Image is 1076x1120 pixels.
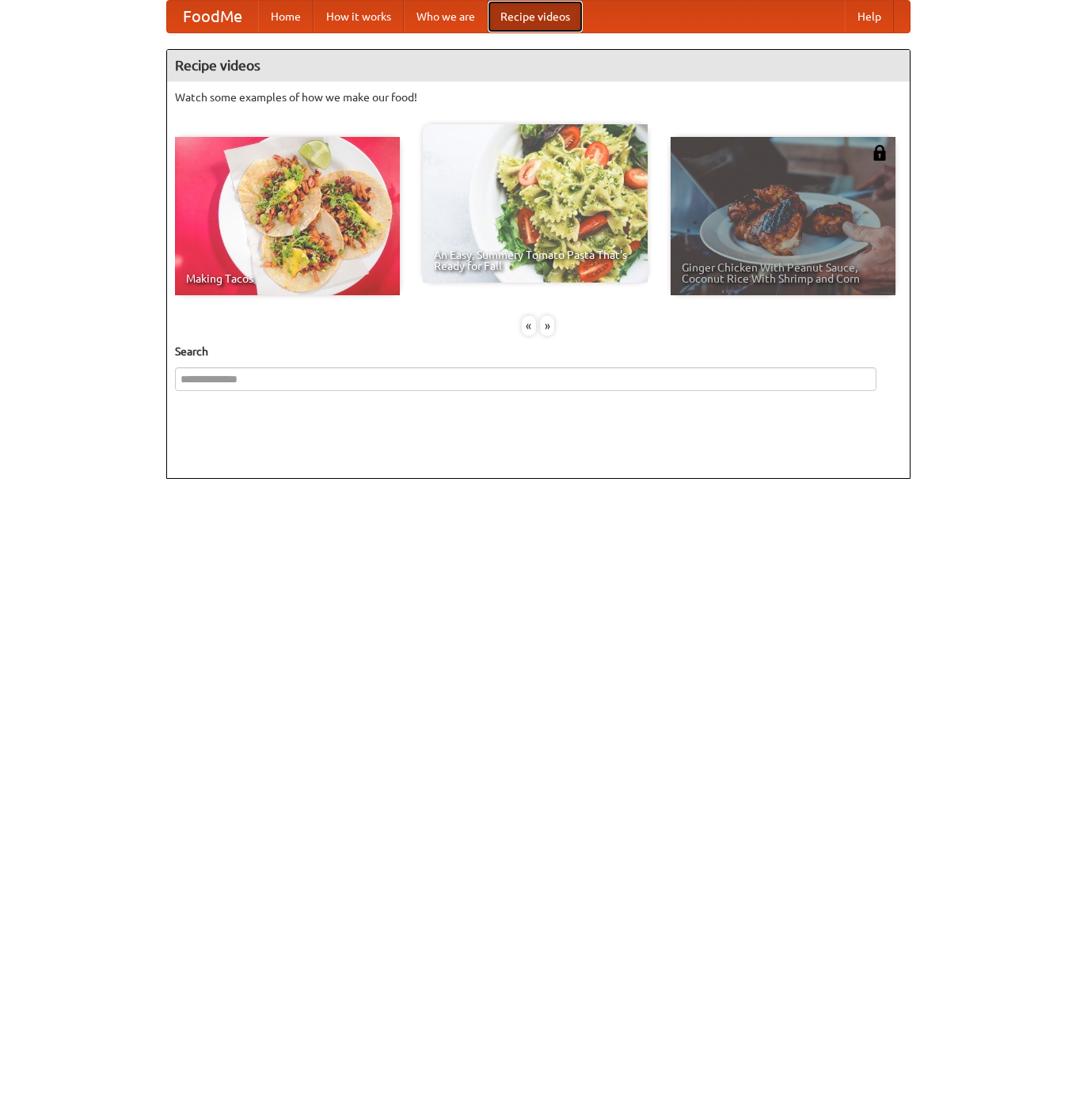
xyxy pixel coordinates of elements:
h4: Recipe videos [167,50,910,82]
h5: Search [175,344,902,359]
p: Watch some examples of how we make our food! [175,89,902,105]
a: Home [258,1,314,32]
span: An Easy, Summery Tomato Pasta That's Ready for Fall [434,249,637,271]
a: Help [845,1,894,32]
a: FoodMe [167,1,258,32]
div: » [540,316,554,336]
a: Recipe videos [488,1,583,32]
a: Who we are [404,1,488,32]
span: Making Tacos [186,273,389,284]
a: How it works [314,1,404,32]
div: « [522,316,536,336]
a: Making Tacos [175,137,400,295]
a: An Easy, Summery Tomato Pasta That's Ready for Fall [423,124,648,283]
img: 483408.png [872,145,888,161]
